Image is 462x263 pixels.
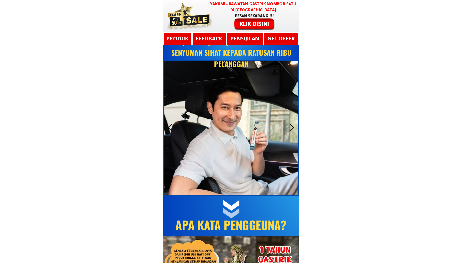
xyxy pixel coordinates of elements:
[192,35,226,43] h3: Feedback
[265,35,297,43] h3: GET OFFER
[163,35,192,43] h3: Produk
[209,1,298,13] h3: YAKUMI - Rawatan Gastrik Nombor Satu di [GEOGRAPHIC_DATA]
[168,215,294,234] h3: Apa Kata penggeuna?
[229,35,261,43] h3: Pensijilan
[168,36,294,70] h3: [PERSON_NAME] telah membawa senyuman sihat kepada ratusan ribu pelanggan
